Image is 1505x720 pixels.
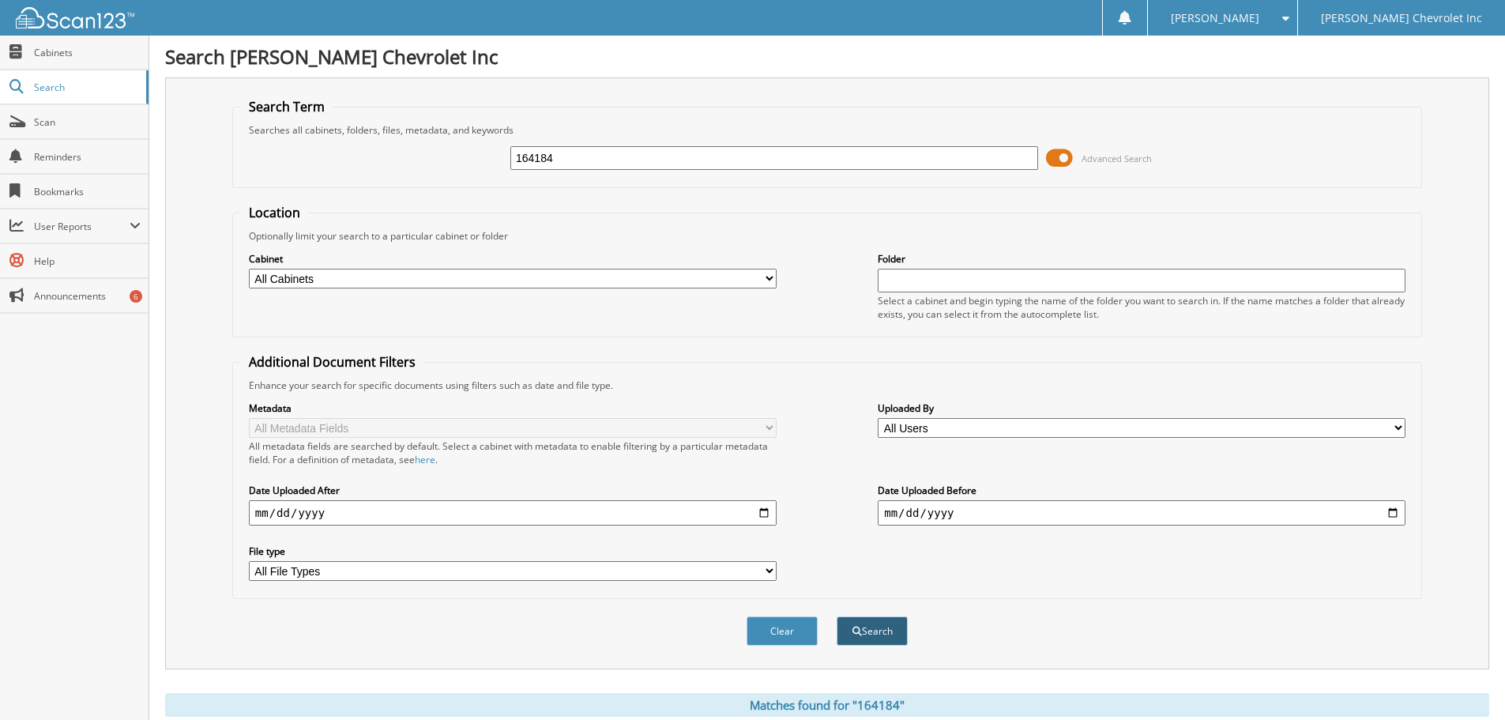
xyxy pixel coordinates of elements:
[249,401,777,415] label: Metadata
[34,46,141,59] span: Cabinets
[34,81,138,94] span: Search
[34,254,141,268] span: Help
[34,185,141,198] span: Bookmarks
[415,453,435,466] a: here
[1171,13,1259,23] span: [PERSON_NAME]
[241,353,423,371] legend: Additional Document Filters
[878,252,1405,266] label: Folder
[249,500,777,526] input: start
[878,294,1405,321] div: Select a cabinet and begin typing the name of the folder you want to search in. If the name match...
[878,484,1405,497] label: Date Uploaded Before
[241,98,333,115] legend: Search Term
[16,7,134,28] img: scan123-logo-white.svg
[878,401,1405,415] label: Uploaded By
[837,616,908,646] button: Search
[34,220,130,233] span: User Reports
[34,289,141,303] span: Announcements
[241,123,1413,137] div: Searches all cabinets, folders, files, metadata, and keywords
[34,115,141,129] span: Scan
[1321,13,1482,23] span: [PERSON_NAME] Chevrolet Inc
[249,252,777,266] label: Cabinet
[249,484,777,497] label: Date Uploaded After
[34,150,141,164] span: Reminders
[1426,644,1505,720] iframe: Chat Widget
[249,545,777,558] label: File type
[165,43,1489,70] h1: Search [PERSON_NAME] Chevrolet Inc
[747,616,818,646] button: Clear
[241,379,1413,392] div: Enhance your search for specific documents using filters such as date and file type.
[878,500,1405,526] input: end
[241,229,1413,243] div: Optionally limit your search to a particular cabinet or folder
[1082,153,1152,164] span: Advanced Search
[130,290,142,303] div: 6
[249,439,777,466] div: All metadata fields are searched by default. Select a cabinet with metadata to enable filtering b...
[165,693,1489,717] div: Matches found for "164184"
[241,204,308,221] legend: Location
